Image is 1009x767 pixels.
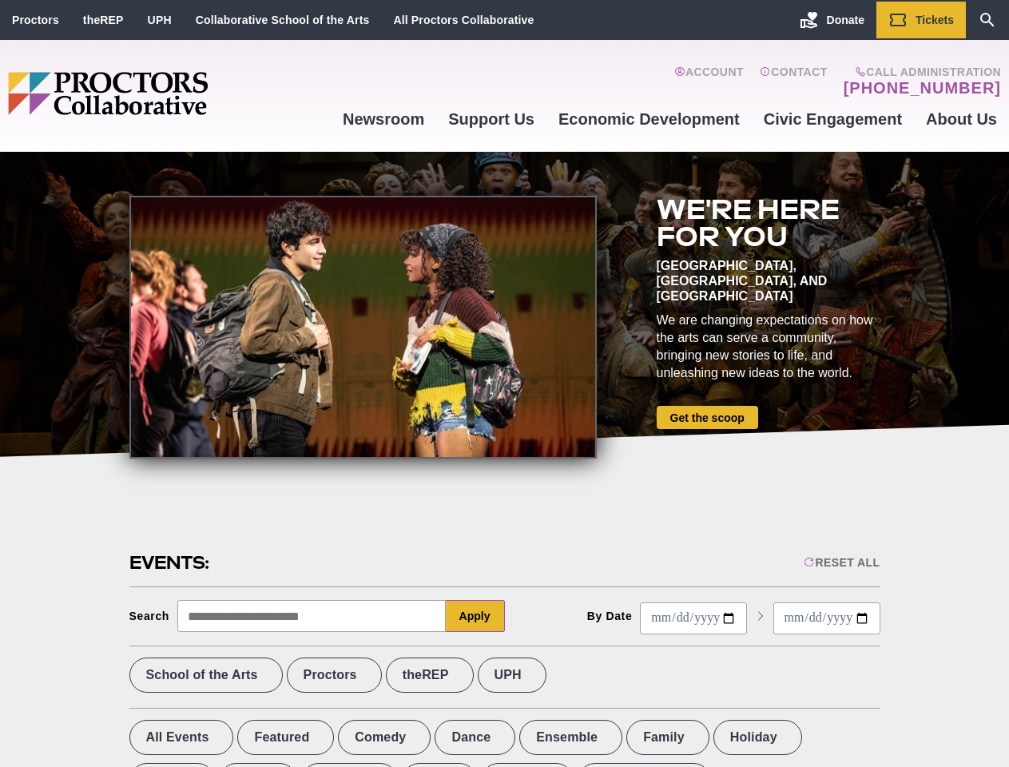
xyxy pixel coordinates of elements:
div: Reset All [804,556,880,569]
div: By Date [587,610,633,622]
label: theREP [386,658,474,693]
label: Dance [435,720,515,755]
a: Get the scoop [657,406,758,429]
a: [PHONE_NUMBER] [844,78,1001,97]
label: Holiday [713,720,802,755]
a: Newsroom [331,97,436,141]
a: Tickets [876,2,966,38]
span: Call Administration [839,66,1001,78]
a: All Proctors Collaborative [393,14,534,26]
label: School of the Arts [129,658,283,693]
button: Apply [446,600,505,632]
a: About Us [914,97,1009,141]
label: Comedy [338,720,431,755]
img: Proctors logo [8,72,331,115]
a: theREP [83,14,124,26]
a: Economic Development [546,97,752,141]
label: Featured [237,720,334,755]
a: Contact [760,66,828,97]
label: All Events [129,720,234,755]
a: Donate [788,2,876,38]
a: Collaborative School of the Arts [196,14,370,26]
h2: We're here for you [657,196,880,250]
span: Donate [827,14,864,26]
h2: Events: [129,550,212,575]
a: Support Us [436,97,546,141]
label: UPH [478,658,546,693]
div: Search [129,610,170,622]
a: Civic Engagement [752,97,914,141]
a: Search [966,2,1009,38]
label: Proctors [287,658,382,693]
label: Family [626,720,709,755]
a: UPH [148,14,172,26]
div: We are changing expectations on how the arts can serve a community, bringing new stories to life,... [657,312,880,382]
div: [GEOGRAPHIC_DATA], [GEOGRAPHIC_DATA], and [GEOGRAPHIC_DATA] [657,258,880,304]
a: Proctors [12,14,59,26]
a: Account [674,66,744,97]
label: Ensemble [519,720,622,755]
span: Tickets [916,14,954,26]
